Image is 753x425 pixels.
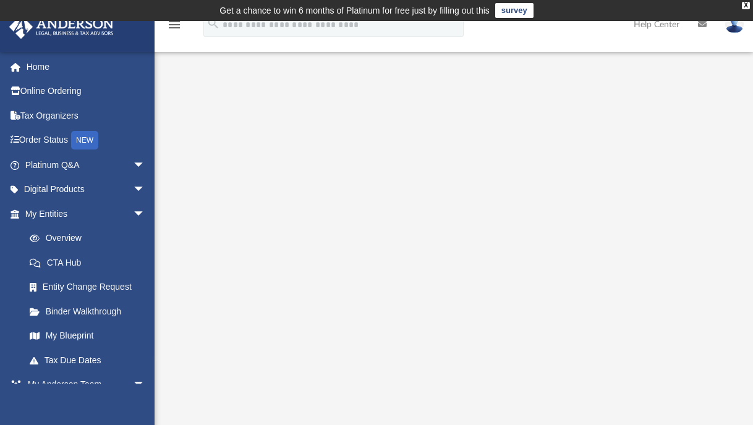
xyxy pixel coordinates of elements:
a: My Blueprint [17,324,158,348]
i: search [206,17,220,30]
i: menu [167,17,182,32]
div: Get a chance to win 6 months of Platinum for free just by filling out this [219,3,490,18]
span: arrow_drop_down [133,372,158,398]
div: close [742,2,750,9]
img: User Pic [725,15,744,33]
a: My Anderson Teamarrow_drop_down [9,372,158,397]
a: survey [495,3,534,18]
a: My Entitiesarrow_drop_down [9,201,164,226]
a: Home [9,54,164,79]
span: arrow_drop_down [133,153,158,178]
a: Online Ordering [9,79,164,104]
a: Platinum Q&Aarrow_drop_down [9,153,164,177]
img: Anderson Advisors Platinum Portal [6,15,117,39]
div: NEW [71,131,98,149]
a: Digital Productsarrow_drop_down [9,177,164,202]
span: arrow_drop_down [133,201,158,227]
a: Order StatusNEW [9,128,164,153]
a: Binder Walkthrough [17,299,164,324]
span: arrow_drop_down [133,177,158,203]
a: Tax Due Dates [17,348,164,372]
a: Tax Organizers [9,103,164,128]
a: menu [167,23,182,32]
a: CTA Hub [17,250,164,275]
a: Overview [17,226,164,251]
a: Entity Change Request [17,275,164,300]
